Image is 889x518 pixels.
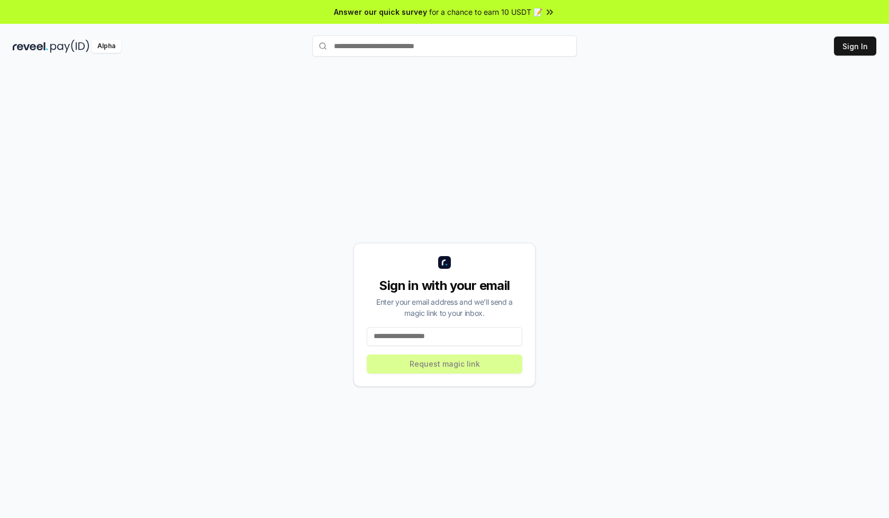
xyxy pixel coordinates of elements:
[438,256,451,269] img: logo_small
[13,40,48,53] img: reveel_dark
[50,40,89,53] img: pay_id
[834,37,876,56] button: Sign In
[92,40,121,53] div: Alpha
[429,6,542,17] span: for a chance to earn 10 USDT 📝
[367,277,522,294] div: Sign in with your email
[367,296,522,319] div: Enter your email address and we’ll send a magic link to your inbox.
[334,6,427,17] span: Answer our quick survey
